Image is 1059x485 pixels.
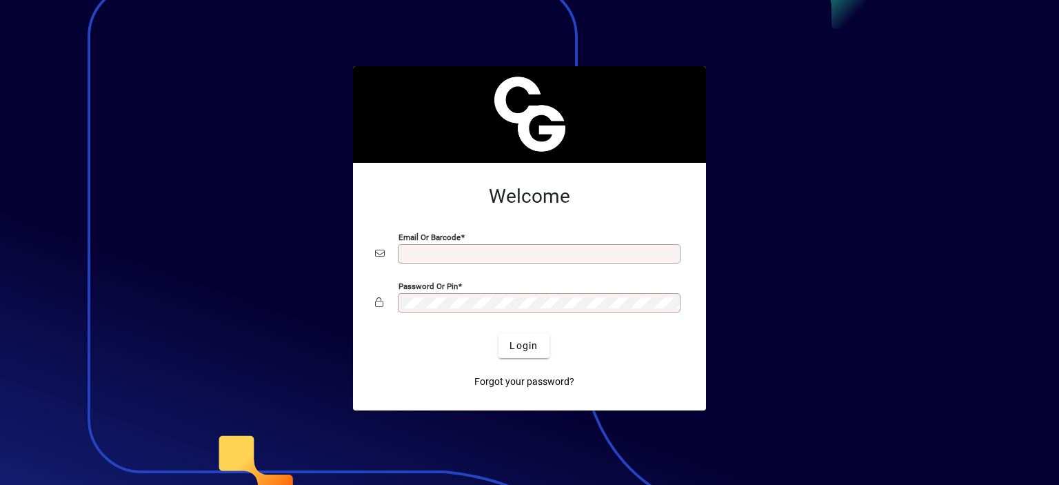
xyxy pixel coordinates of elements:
[474,375,574,389] span: Forgot your password?
[375,185,684,208] h2: Welcome
[510,339,538,353] span: Login
[498,333,549,358] button: Login
[399,281,458,291] mat-label: Password or Pin
[399,232,461,242] mat-label: Email or Barcode
[469,369,580,394] a: Forgot your password?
